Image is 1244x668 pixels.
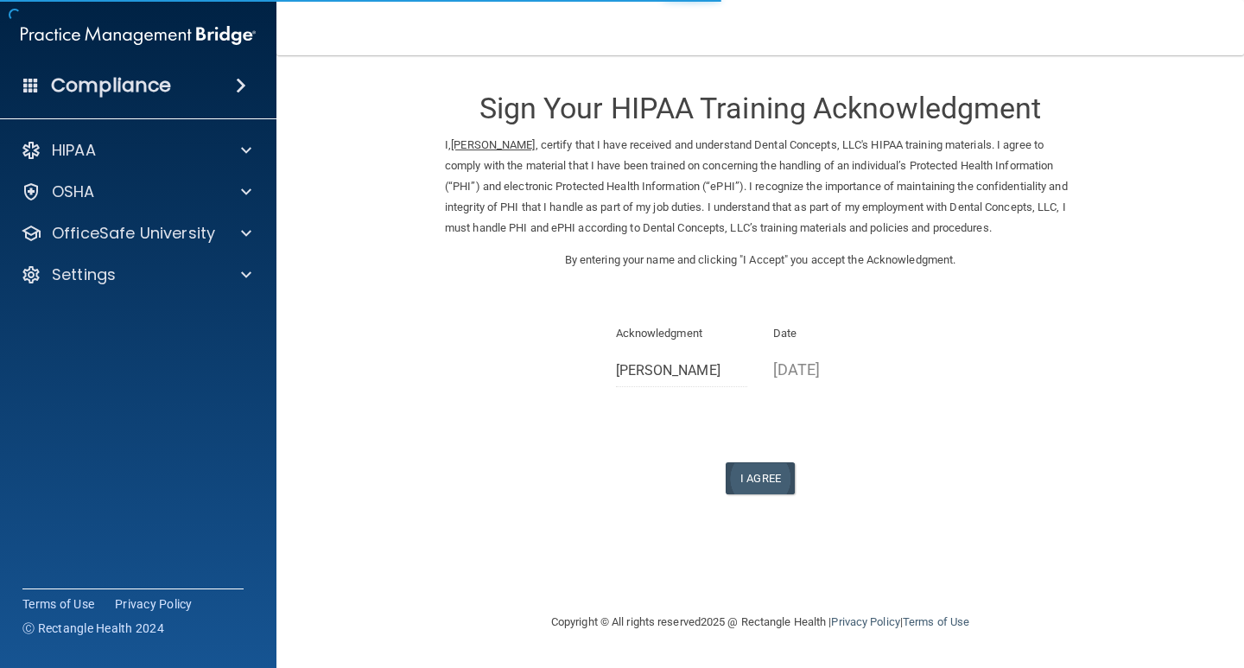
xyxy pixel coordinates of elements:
p: OSHA [52,181,95,202]
ins: [PERSON_NAME] [451,138,535,151]
span: Ⓒ Rectangle Health 2024 [22,620,164,637]
h3: Sign Your HIPAA Training Acknowledgment [445,92,1076,124]
img: PMB logo [21,18,256,53]
iframe: Drift Widget Chat Controller [945,545,1223,614]
a: HIPAA [21,140,251,161]
div: Copyright © All rights reserved 2025 @ Rectangle Health | | [445,595,1076,650]
a: Terms of Use [22,595,94,613]
p: Settings [52,264,116,285]
p: Date [773,323,905,344]
p: OfficeSafe University [52,223,215,244]
a: Privacy Policy [831,615,899,628]
a: OfficeSafe University [21,223,251,244]
p: By entering your name and clicking "I Accept" you accept the Acknowledgment. [445,250,1076,270]
a: Terms of Use [903,615,969,628]
button: I Agree [726,462,795,494]
p: I, , certify that I have received and understand Dental Concepts, LLC's HIPAA training materials.... [445,135,1076,239]
a: Privacy Policy [115,595,193,613]
p: HIPAA [52,140,96,161]
h4: Compliance [51,73,171,98]
p: [DATE] [773,355,905,384]
a: Settings [21,264,251,285]
p: Acknowledgment [616,323,748,344]
input: Full Name [616,355,748,387]
a: OSHA [21,181,251,202]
